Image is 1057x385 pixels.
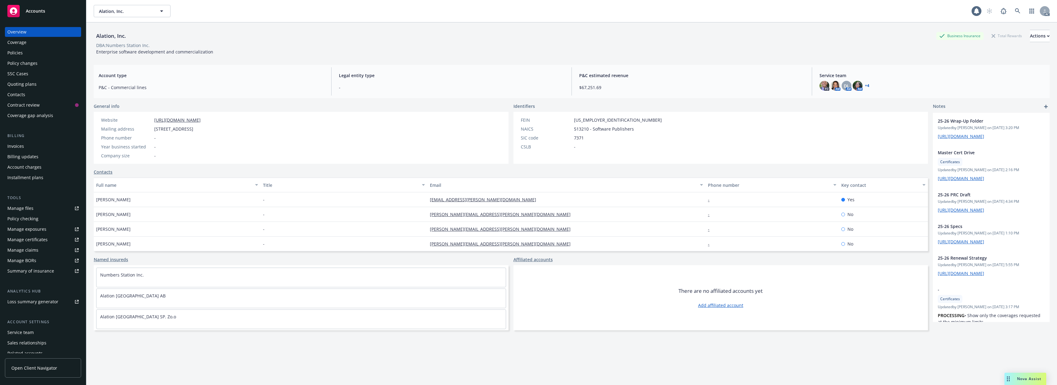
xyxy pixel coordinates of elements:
span: Alation, Inc. [99,8,152,14]
span: DL [844,83,849,89]
div: Contacts [7,90,25,100]
strong: PROCESSING [938,312,965,318]
a: - [708,211,714,217]
a: Loss summary generator [5,297,81,307]
a: Accounts [5,2,81,20]
a: add [1042,103,1050,110]
a: Contacts [5,90,81,100]
p: • Show only the coverages requested at the minimum limits • If nothing is specified, issue an "Ev... [938,312,1045,351]
button: Title [261,178,427,192]
div: CSLB [521,143,572,150]
div: Billing updates [7,152,38,162]
span: Yes [847,196,855,203]
span: [US_EMPLOYER_IDENTIFICATION_NUMBER] [574,117,662,123]
div: DBA: Numbers Station Inc. [96,42,150,49]
div: Installment plans [7,173,43,183]
span: [PERSON_NAME] [96,241,131,247]
span: 25-26 Wrap-Up Folder [938,118,1029,124]
a: Service team [5,328,81,337]
div: 25-26 Wrap-Up FolderUpdatedby [PERSON_NAME] on [DATE] 3:20 PM[URL][DOMAIN_NAME] [933,113,1050,144]
div: NAICS [521,126,572,132]
span: Updated by [PERSON_NAME] on [DATE] 2:16 PM [938,167,1045,173]
a: SSC Cases [5,69,81,79]
button: Actions [1030,30,1050,42]
span: Certificates [940,296,960,302]
div: Website [101,117,152,123]
div: Business Insurance [936,32,984,40]
span: 513210 - Software Publishers [574,126,634,132]
span: No [847,241,853,247]
a: Account charges [5,162,81,172]
img: photo [819,81,829,91]
div: Manage BORs [7,256,36,265]
span: Accounts [26,9,45,14]
div: Account charges [7,162,41,172]
a: [URL][DOMAIN_NAME] [938,239,984,245]
a: [URL][DOMAIN_NAME] [938,133,984,139]
a: Manage files [5,203,81,213]
a: [EMAIL_ADDRESS][PERSON_NAME][DOMAIN_NAME] [430,197,541,202]
div: Contract review [7,100,40,110]
span: 25-26 Renewal Strategy [938,255,1029,261]
div: Policy changes [7,58,37,68]
button: Email [427,178,705,192]
button: Alation, Inc. [94,5,171,17]
a: Add affiliated account [698,302,743,308]
span: - [154,152,156,159]
a: Invoices [5,141,81,151]
span: Updated by [PERSON_NAME] on [DATE] 5:55 PM [938,262,1045,268]
span: [PERSON_NAME] [96,211,131,218]
div: Manage claims [7,245,38,255]
img: photo [853,81,862,91]
a: - [708,241,714,247]
a: +4 [865,84,869,88]
div: Account settings [5,319,81,325]
a: Quoting plans [5,79,81,89]
span: - [263,196,265,203]
a: [URL][DOMAIN_NAME] [154,117,201,123]
div: Full name [96,182,251,188]
div: Related accounts [7,348,43,358]
div: Manage exposures [7,224,46,234]
div: Phone number [101,135,152,141]
span: - [263,226,265,232]
div: Year business started [101,143,152,150]
span: Master Cert Drive [938,149,1029,156]
span: There are no affiliated accounts yet [678,287,763,295]
a: Manage BORs [5,256,81,265]
a: Contacts [94,169,112,175]
span: 25-26 PRC Draft [938,191,1029,198]
div: Policy checking [7,214,38,224]
a: Installment plans [5,173,81,183]
div: Email [430,182,696,188]
a: Named insureds [94,256,128,263]
div: 25-26 Renewal StrategyUpdatedby [PERSON_NAME] on [DATE] 5:55 PM[URL][DOMAIN_NAME] [933,250,1050,281]
a: Switch app [1026,5,1038,17]
span: 7371 [574,135,584,141]
span: P&C - Commercial lines [99,84,324,91]
a: Sales relationships [5,338,81,348]
img: photo [831,81,840,91]
div: Summary of insurance [7,266,54,276]
a: Coverage [5,37,81,47]
a: Coverage gap analysis [5,111,81,120]
span: Identifiers [513,103,535,109]
button: Phone number [705,178,839,192]
span: $67,251.69 [579,84,804,91]
a: Policy changes [5,58,81,68]
div: Alation, Inc. [94,32,128,40]
a: Start snowing [983,5,996,17]
div: Master Cert DriveCertificatesUpdatedby [PERSON_NAME] on [DATE] 2:16 PM[URL][DOMAIN_NAME] [933,144,1050,187]
span: Certificates [940,159,960,165]
div: Manage files [7,203,33,213]
a: [URL][DOMAIN_NAME] [938,207,984,213]
a: [PERSON_NAME][EMAIL_ADDRESS][PERSON_NAME][DOMAIN_NAME] [430,226,576,232]
span: Updated by [PERSON_NAME] on [DATE] 3:20 PM [938,125,1045,131]
a: [PERSON_NAME][EMAIL_ADDRESS][PERSON_NAME][DOMAIN_NAME] [430,241,576,247]
span: Nova Assist [1017,376,1041,381]
span: Enterprise software development and commercialization [96,49,213,55]
div: Tools [5,195,81,201]
a: Search [1012,5,1024,17]
span: [STREET_ADDRESS] [154,126,193,132]
div: Key contact [841,182,919,188]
